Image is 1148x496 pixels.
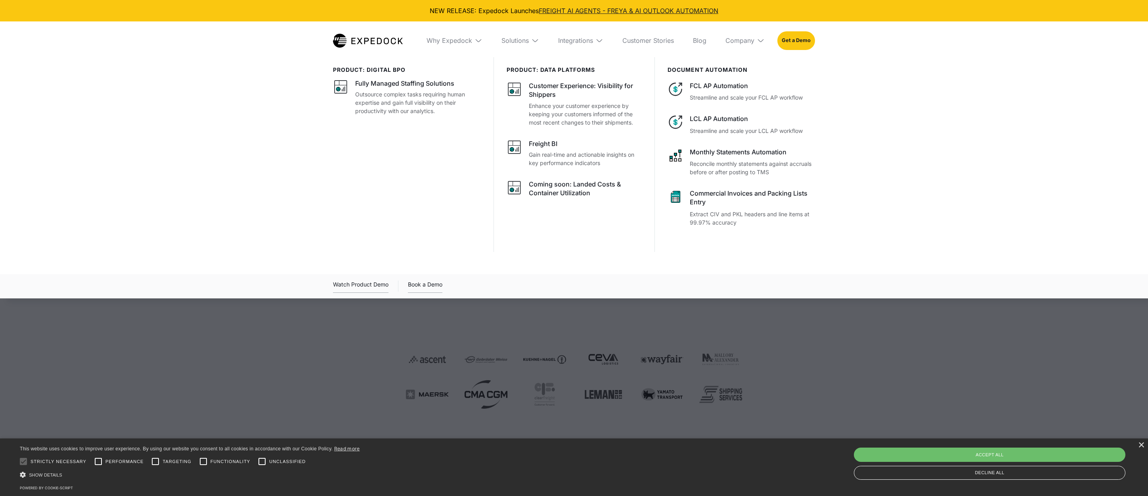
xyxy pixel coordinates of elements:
[777,31,815,50] a: Get a Demo
[420,21,489,60] div: Why Expedock
[668,81,815,102] a: dollar iconFCL AP AutomationStreamline and scale your FCL AP workflow
[854,448,1125,462] div: Accept all
[668,189,815,227] a: sheet iconCommercial Invoices and Packing Lists EntryExtract CIV and PKL headers and line items a...
[20,471,360,479] div: Show details
[529,81,641,99] div: Customer Experience: Visibility for Shippers
[507,180,641,200] a: graph iconComing soon: Landed Costs & Container Utilization
[507,180,522,196] img: graph icon
[719,21,771,60] div: Company
[552,21,610,60] div: Integrations
[507,81,522,97] img: graph icon
[558,37,593,44] div: Integrations
[690,210,815,227] p: Extract CIV and PKL headers and line items at 99.97% accuracy
[507,67,641,73] div: PRODUCT: data platforms
[20,446,333,452] span: This website uses cookies to improve user experience. By using our website you consent to all coo...
[29,473,62,477] span: Show details
[507,139,641,167] a: graph iconFreight BIGain real-time and actionable insights on key performance indicators
[105,458,144,465] span: Performance
[333,67,481,73] div: product: digital bpo
[690,160,815,176] p: Reconcile monthly statements against accruals before or after posting to TMS
[507,139,522,155] img: graph icon
[501,37,529,44] div: Solutions
[690,93,815,102] p: Streamline and scale your FCL AP workflow
[725,37,754,44] div: Company
[668,81,683,97] img: dollar icon
[163,458,191,465] span: Targeting
[690,148,815,156] div: Monthly Statements Automation
[210,458,250,465] span: Functionality
[333,280,388,293] div: Watch Product Demo
[687,21,713,60] a: Blog
[854,466,1125,480] div: Decline all
[668,114,683,130] img: dollar icon
[408,280,442,293] a: Book a Demo
[529,102,641,127] p: Enhance your customer experience by keeping your customers informed of the most recent changes to...
[333,79,349,95] img: graph icon
[690,127,815,135] p: Streamline and scale your LCL AP workflow
[427,37,472,44] div: Why Expedock
[668,148,815,176] a: network like iconMonthly Statements AutomationReconcile monthly statements against accruals befor...
[529,180,641,198] div: Coming soon: Landed Costs & Container Utilization
[333,79,481,115] a: graph iconFully Managed Staffing SolutionsOutsource complex tasks requiring human expertise and g...
[333,280,388,293] a: open lightbox
[668,148,683,163] img: network like icon
[668,67,815,73] div: document automation
[690,189,815,207] div: Commercial Invoices and Packing Lists Entry
[529,150,641,167] p: Gain real-time and actionable insights on key performance indicators
[507,81,641,127] a: graph iconCustomer Experience: Visibility for ShippersEnhance your customer experience by keeping...
[668,189,683,205] img: sheet icon
[616,21,680,60] a: Customer Stories
[355,79,454,88] div: Fully Managed Staffing Solutions
[6,6,1142,15] div: NEW RELEASE: Expedock Launches
[1012,410,1148,496] iframe: Chat Widget
[31,458,86,465] span: Strictly necessary
[20,486,73,490] a: Powered by cookie-script
[529,139,557,148] div: Freight BI
[539,7,718,15] a: FREIGHT AI AGENTS - FREYA & AI OUTLOOK AUTOMATION
[334,446,360,452] a: Read more
[668,114,815,135] a: dollar iconLCL AP AutomationStreamline and scale your LCL AP workflow
[690,114,815,123] div: LCL AP Automation
[495,21,545,60] div: Solutions
[269,458,306,465] span: Unclassified
[690,81,815,90] div: FCL AP Automation
[355,90,481,115] p: Outsource complex tasks requiring human expertise and gain full visibility on their productivity ...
